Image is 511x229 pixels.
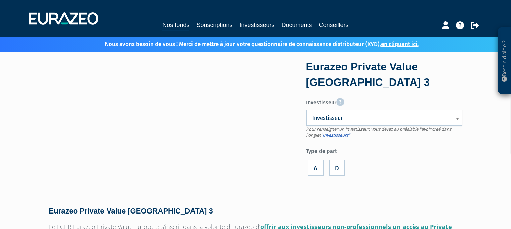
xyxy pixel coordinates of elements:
span: Investisseur [312,114,447,122]
div: Eurazeo Private Value [GEOGRAPHIC_DATA] 3 [306,59,462,90]
a: Investisseurs [239,20,274,30]
label: Type de part [306,145,462,155]
label: Investisseur [306,96,462,107]
p: Nous avons besoin de vous ! Merci de mettre à jour votre questionnaire de connaissance distribute... [85,39,419,48]
a: Documents [282,20,312,30]
h4: Eurazeo Private Value [GEOGRAPHIC_DATA] 3 [49,207,462,215]
span: Pour renseigner un investisseur, vous devez au préalable l'avoir créé dans l'onglet [306,126,451,138]
p: Besoin d'aide ? [501,31,508,91]
iframe: YouTube video player [49,62,287,196]
label: D [329,160,345,176]
label: A [308,160,324,176]
a: Souscriptions [196,20,232,30]
a: Nos fonds [162,20,189,31]
a: Conseillers [319,20,349,30]
img: 1732889491-logotype_eurazeo_blanc_rvb.png [29,12,98,25]
a: "Investisseurs" [321,132,350,138]
a: en cliquant ici. [381,41,419,48]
